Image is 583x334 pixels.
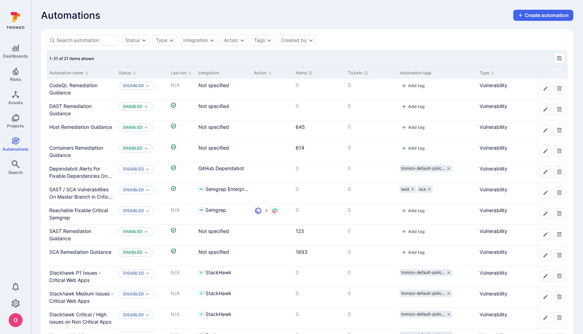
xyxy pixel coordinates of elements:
p: 0 [348,102,394,109]
button: Disabled [123,166,144,172]
button: Integration [183,37,208,43]
div: Cell for [537,120,568,141]
div: Cell for Status [116,120,168,141]
div: type filter [153,35,177,46]
button: Expand dropdown [144,146,148,150]
div: Cell for [537,266,568,287]
div: Cell for Automation tags [397,245,477,266]
div: Cell for Automation name [47,287,116,308]
button: Expand dropdown [144,250,148,254]
div: Cell for Automation tags [397,120,477,141]
p: 0 [348,248,394,255]
div: Cell for Status [116,141,168,162]
div: Cell for Type [477,225,552,245]
span: tromzo-default-polic … [401,291,445,296]
button: Expand dropdown [145,271,150,275]
p: Vulnerability [480,102,549,110]
button: Sort by Automation name [49,70,88,76]
button: Delete automation [554,104,565,115]
div: Cell for Last run [168,162,196,183]
div: tags-cell- [400,102,474,111]
button: Tags [254,37,265,43]
div: Cell for Action [251,245,293,266]
a: SAST Remediation Guidance [49,228,91,241]
div: Cell for Status [116,79,168,99]
span: Automations [2,147,28,152]
button: Manage columns [554,53,565,64]
button: Expand dropdown [308,37,314,43]
button: Expand dropdown [209,37,215,43]
div: tromzo-default-policy [400,311,452,318]
p: Vulnerability [480,82,549,89]
div: Cell for Status [116,162,168,183]
button: Edit automation [540,208,551,219]
p: 0 [348,186,394,193]
button: Expand dropdown [145,188,150,192]
button: Expand dropdown [144,105,148,109]
button: Type [156,37,167,43]
div: action filter [221,35,248,46]
div: Cell for Type [477,79,552,99]
span: sca [419,186,426,192]
div: Cell for Alerts [293,100,345,120]
div: Cell for [537,183,568,203]
div: Automation tags [400,70,474,76]
a: 123 [296,228,304,234]
button: add tag [400,250,426,255]
div: Cell for Last run [168,266,196,287]
button: Expand dropdown [141,37,147,43]
p: 0 [348,227,394,234]
button: Delete automation [554,166,565,177]
button: Edit automation [540,125,551,136]
button: Expand dropdown [169,37,174,43]
div: Cell for Last run [168,183,196,203]
div: Integration [198,70,248,76]
a: Stackhawk Medium Issues - Critical Web Apps [49,291,113,304]
span: StackHawk [205,269,231,276]
div: Cell for Action [251,100,293,120]
p: N/A [171,82,193,89]
a: CodeQL Remediation Guidance [49,82,98,95]
div: Cell for Automation name [47,183,116,203]
div: Cell for [537,225,568,245]
button: Delete automation [554,312,565,323]
div: Cell for Status [116,287,168,308]
p: 0 [296,207,342,214]
span: Risks [10,77,21,82]
div: sca [417,186,433,193]
span: tromzo-default-polic … [401,166,445,171]
div: Action [224,37,238,43]
div: tags-cell- [400,248,474,257]
div: Cell for Last run [168,120,196,141]
p: Vulnerability [480,144,549,151]
p: Enabled [123,250,143,255]
button: Delete automation [554,83,565,94]
button: Expand dropdown [145,167,150,171]
p: Disabled [123,208,144,214]
div: tags-cell- [400,123,474,132]
button: Disabled [123,270,144,276]
button: Disabled [123,291,144,297]
p: 0 [348,144,394,151]
button: Edit automation [540,83,551,94]
p: 0 [296,186,342,193]
div: Status [125,37,140,43]
p: Vulnerability [480,227,549,235]
div: Cell for Type [477,204,552,224]
button: Sort by Last run [171,70,192,76]
div: Cell for Integration [196,287,251,308]
p: Enabled [123,229,143,234]
button: Edit automation [540,270,551,282]
button: add tag [400,145,426,151]
button: Disabled [123,83,144,89]
div: tags filter [251,35,275,46]
p: Vulnerability [480,207,549,214]
button: Delete automation [554,125,565,136]
div: Cell for Type [477,245,552,266]
p: 0 [296,165,342,172]
div: Cell for Automation tags [397,141,477,162]
p: 0 [348,165,394,172]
